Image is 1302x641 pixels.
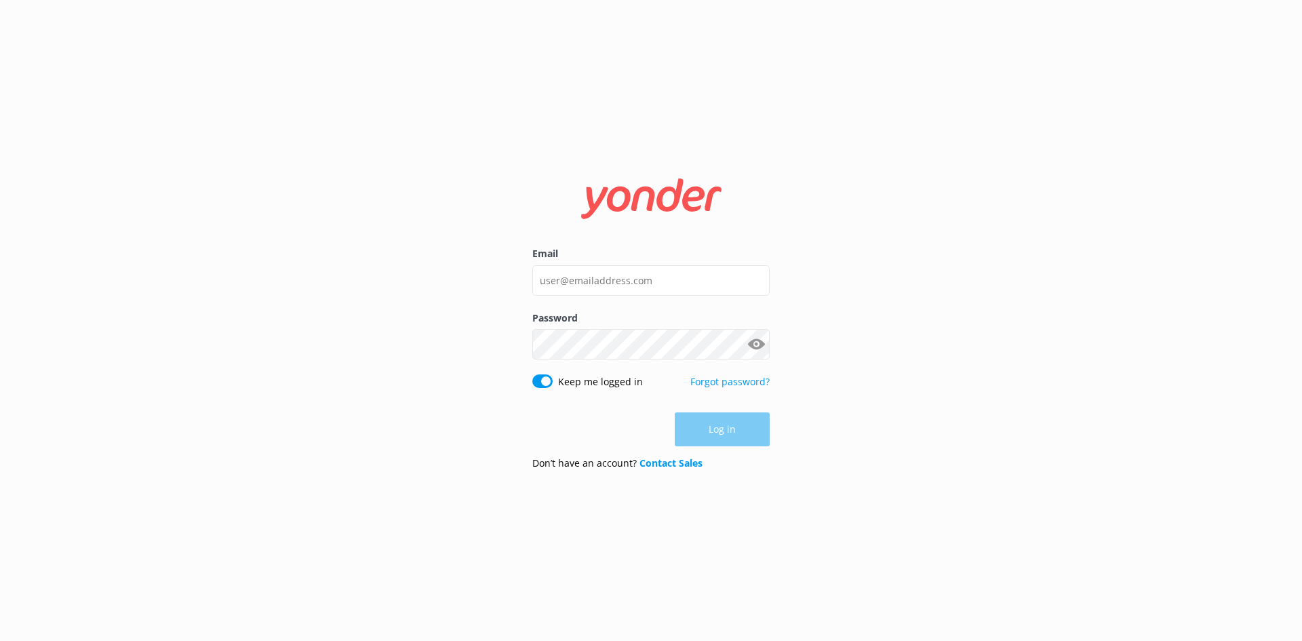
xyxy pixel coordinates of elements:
[532,311,770,326] label: Password
[743,331,770,358] button: Show password
[690,375,770,388] a: Forgot password?
[532,246,770,261] label: Email
[532,265,770,296] input: user@emailaddress.com
[532,456,703,471] p: Don’t have an account?
[639,457,703,469] a: Contact Sales
[558,374,643,389] label: Keep me logged in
